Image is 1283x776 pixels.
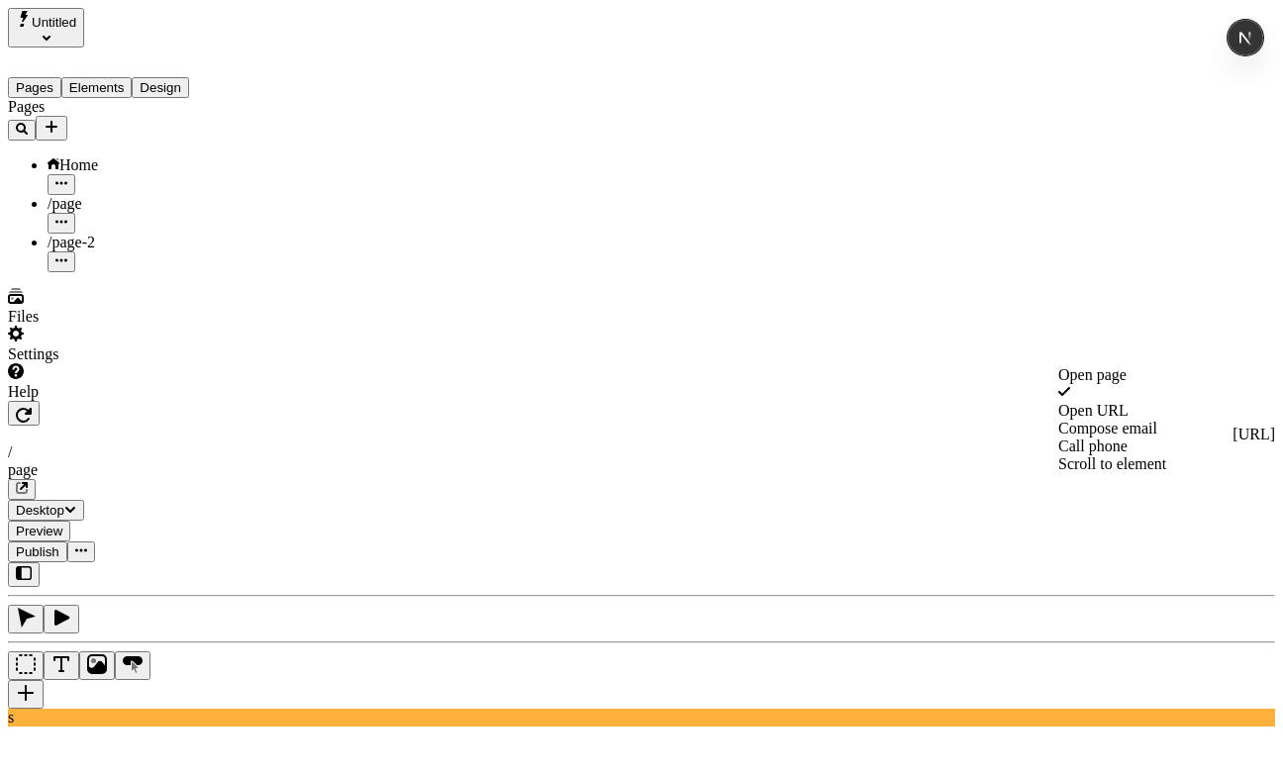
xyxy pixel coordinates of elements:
[36,116,67,141] button: Add new
[8,77,61,98] button: Pages
[8,308,246,326] div: Files
[8,383,246,401] div: Help
[8,345,246,363] div: Settings
[8,98,246,116] div: Pages
[59,156,98,173] span: Home
[16,544,59,559] span: Publish
[132,77,189,98] button: Design
[1058,455,1271,473] div: Scroll to element
[8,541,67,562] button: Publish
[44,651,79,680] button: Text
[1058,402,1271,420] div: Open URL
[48,234,95,250] span: /page-2
[8,709,1275,727] div: s
[32,15,76,30] span: Untitled
[1058,366,1271,384] div: Open page
[16,503,64,518] span: Desktop
[16,524,62,538] span: Preview
[79,651,115,680] button: Image
[8,16,289,34] p: Cookie Test Route
[1058,420,1271,437] div: Compose email
[8,8,84,48] button: Select site
[8,500,84,521] button: Desktop
[1058,437,1271,455] div: Call phone
[8,651,44,680] button: Box
[8,426,1275,443] div: [URL]
[115,651,150,680] button: Button
[8,443,1275,461] div: /
[8,521,70,541] button: Preview
[61,77,133,98] button: Elements
[48,195,82,212] span: /page
[8,461,1275,479] div: page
